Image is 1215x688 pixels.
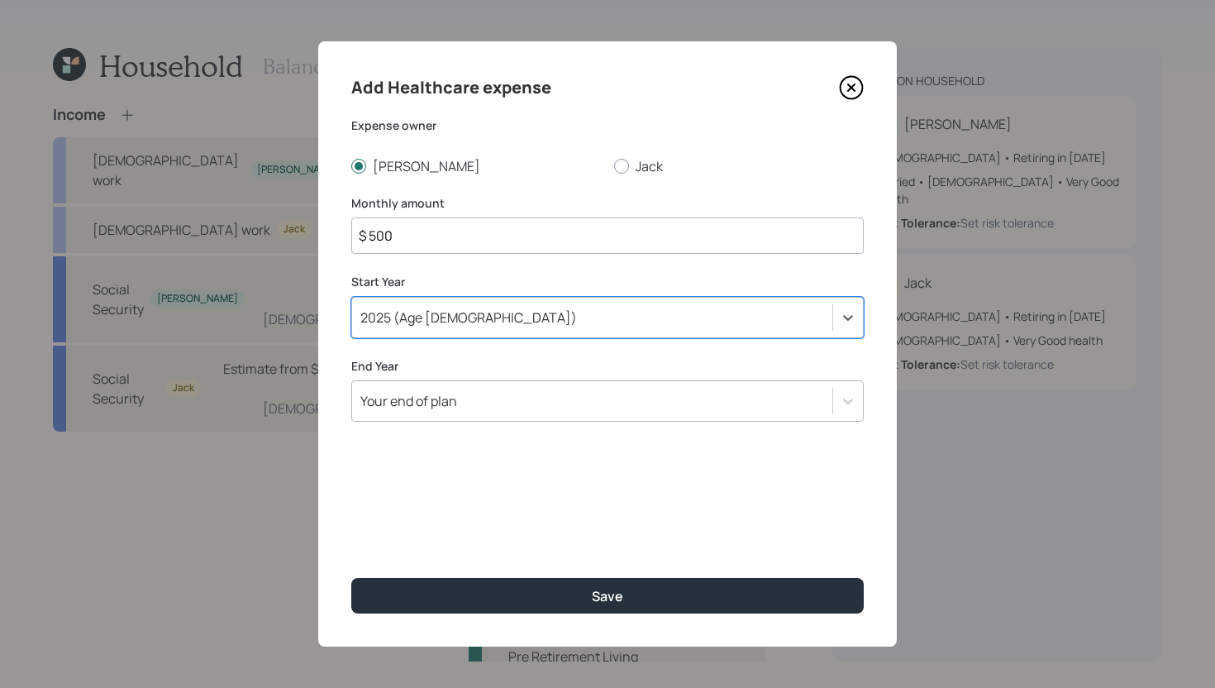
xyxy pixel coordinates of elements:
label: Jack [614,157,864,175]
h4: Add Healthcare expense [351,74,551,101]
label: Expense owner [351,117,864,134]
label: Start Year [351,274,864,290]
label: Monthly amount [351,195,864,212]
label: [PERSON_NAME] [351,157,601,175]
div: Save [592,587,623,605]
div: 2025 (Age [DEMOGRAPHIC_DATA]) [360,308,577,327]
div: Your end of plan [360,392,457,410]
label: End Year [351,358,864,375]
button: Save [351,578,864,614]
